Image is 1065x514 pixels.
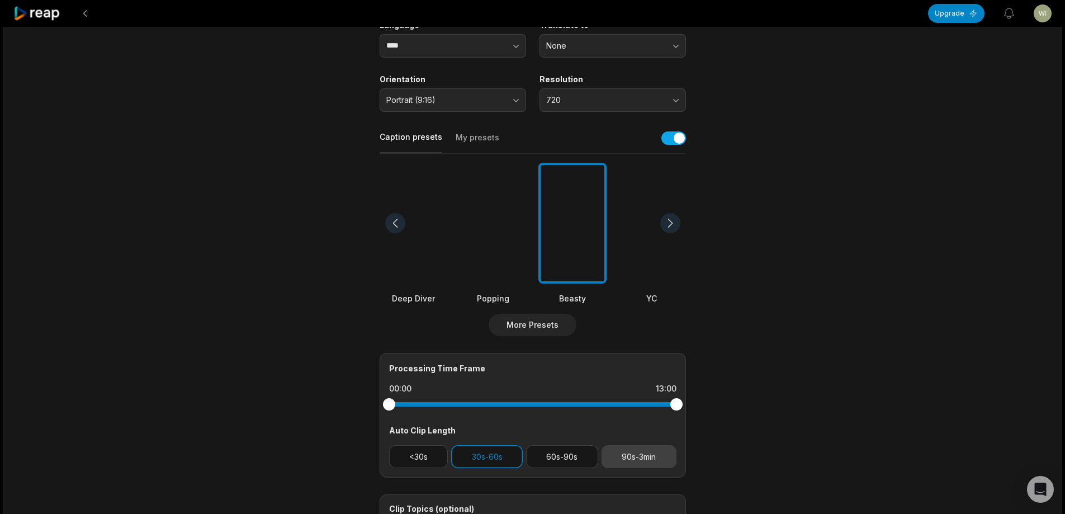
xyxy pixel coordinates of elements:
div: Auto Clip Length [389,425,676,436]
div: 00:00 [389,383,411,394]
button: None [539,34,686,58]
label: Orientation [380,74,526,84]
div: Open Intercom Messenger [1027,476,1054,503]
div: 13:00 [656,383,676,394]
button: My presets [456,132,499,153]
div: Clip Topics (optional) [389,504,676,514]
button: 60s-90s [526,445,598,468]
span: 720 [546,95,664,105]
button: 720 [539,88,686,112]
div: YC [618,293,686,304]
div: Processing Time Frame [389,362,676,374]
button: More Presets [489,314,576,336]
div: Beasty [538,293,607,304]
div: Popping [459,293,527,304]
button: Caption presets [380,131,442,153]
span: Portrait (9:16) [386,95,504,105]
button: 90s-3min [602,445,676,468]
div: Deep Diver [380,293,448,304]
button: Upgrade [928,4,984,23]
span: None [546,41,664,51]
label: Resolution [539,74,686,84]
button: 30s-60s [451,445,523,468]
button: <30s [389,445,448,468]
button: Portrait (9:16) [380,88,526,112]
